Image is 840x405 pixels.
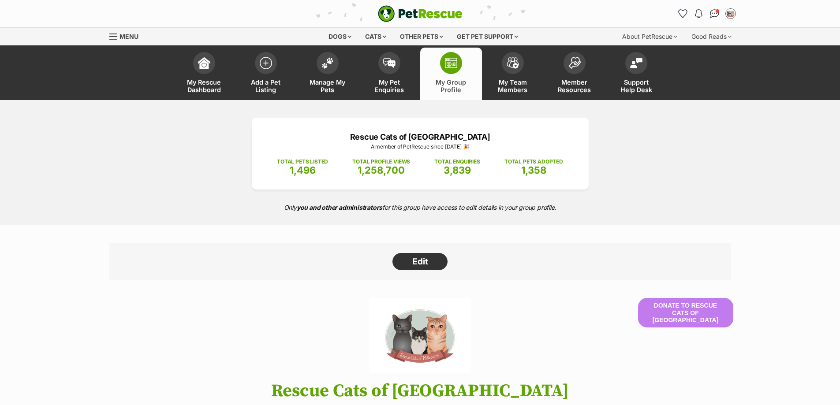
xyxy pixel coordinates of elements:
span: 1,258,700 [358,164,405,176]
a: Edit [392,253,448,271]
span: Member Resources [555,78,594,93]
p: A member of PetRescue since [DATE] 🎉 [265,143,575,151]
a: Menu [109,28,145,44]
img: Rescue Cats of Melbourne profile pic [726,9,735,18]
span: Menu [119,33,138,40]
span: 1,496 [290,164,316,176]
img: Rescue Cats of Melbourne [370,298,470,373]
div: Dogs [322,28,358,45]
p: TOTAL PROFILE VIEWS [352,158,410,166]
a: Manage My Pets [297,48,358,100]
strong: you and other administrators [297,204,383,211]
a: My Rescue Dashboard [173,48,235,100]
span: My Group Profile [431,78,471,93]
img: member-resources-icon-8e73f808a243e03378d46382f2149f9095a855e16c252ad45f914b54edf8863c.svg [568,57,581,69]
span: 1,358 [521,164,546,176]
div: Other pets [394,28,449,45]
a: Support Help Desk [605,48,667,100]
a: Favourites [676,7,690,21]
a: My Team Members [482,48,544,100]
p: TOTAL PETS ADOPTED [504,158,563,166]
p: TOTAL PETS LISTED [277,158,328,166]
img: help-desk-icon-fdf02630f3aa405de69fd3d07c3f3aa587a6932b1a1747fa1d2bba05be0121f9.svg [630,58,642,68]
a: My Group Profile [420,48,482,100]
span: My Pet Enquiries [370,78,409,93]
button: Donate to Rescue Cats of [GEOGRAPHIC_DATA] [638,298,733,327]
button: Notifications [692,7,706,21]
h1: Rescue Cats of [GEOGRAPHIC_DATA] [96,381,744,401]
span: 3,839 [444,164,471,176]
div: About PetRescue [616,28,683,45]
span: Manage My Pets [308,78,347,93]
p: TOTAL ENQUIRIES [434,158,480,166]
div: Cats [359,28,392,45]
button: My account [724,7,738,21]
div: Good Reads [685,28,738,45]
img: chat-41dd97257d64d25036548639549fe6c8038ab92f7586957e7f3b1b290dea8141.svg [710,9,719,18]
img: logo-e224e6f780fb5917bec1dbf3a21bbac754714ae5b6737aabdf751b685950b380.svg [378,5,463,22]
img: dashboard-icon-eb2f2d2d3e046f16d808141f083e7271f6b2e854fb5c12c21221c1fb7104beca.svg [198,57,210,69]
img: add-pet-listing-icon-0afa8454b4691262ce3f59096e99ab1cd57d4a30225e0717b998d2c9b9846f56.svg [260,57,272,69]
a: My Pet Enquiries [358,48,420,100]
span: Add a Pet Listing [246,78,286,93]
div: Get pet support [451,28,524,45]
img: group-profile-icon-3fa3cf56718a62981997c0bc7e787c4b2cf8bcc04b72c1350f741eb67cf2f40e.svg [445,58,457,68]
a: Member Resources [544,48,605,100]
img: notifications-46538b983faf8c2785f20acdc204bb7945ddae34d4c08c2a6579f10ce5e182be.svg [695,9,702,18]
img: manage-my-pets-icon-02211641906a0b7f246fdf0571729dbe1e7629f14944591b6c1af311fb30b64b.svg [321,57,334,69]
a: Add a Pet Listing [235,48,297,100]
p: Rescue Cats of [GEOGRAPHIC_DATA] [265,131,575,143]
img: team-members-icon-5396bd8760b3fe7c0b43da4ab00e1e3bb1a5d9ba89233759b79545d2d3fc5d0d.svg [507,57,519,69]
span: Support Help Desk [616,78,656,93]
img: pet-enquiries-icon-7e3ad2cf08bfb03b45e93fb7055b45f3efa6380592205ae92323e6603595dc1f.svg [383,58,396,68]
a: PetRescue [378,5,463,22]
span: My Rescue Dashboard [184,78,224,93]
a: Conversations [708,7,722,21]
ul: Account quick links [676,7,738,21]
span: My Team Members [493,78,533,93]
